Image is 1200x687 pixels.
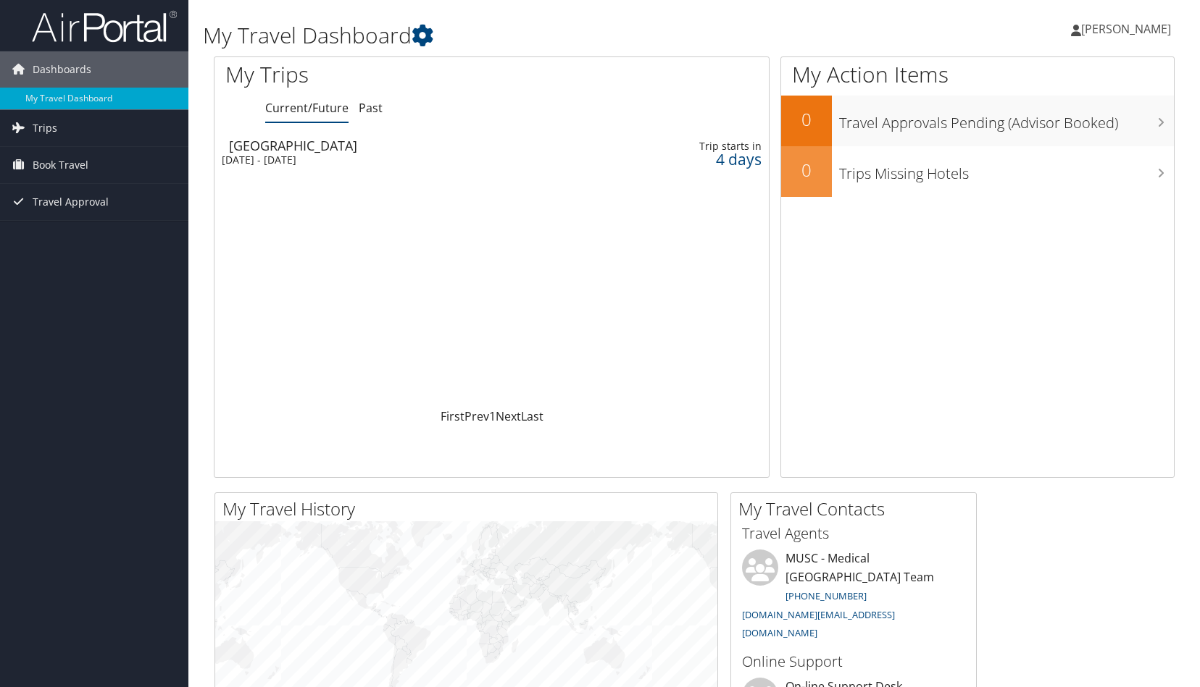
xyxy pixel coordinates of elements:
[781,96,1174,146] a: 0Travel Approvals Pending (Advisor Booked)
[225,59,527,90] h1: My Trips
[222,153,580,167] div: [DATE] - [DATE]
[359,100,383,116] a: Past
[489,408,496,424] a: 1
[1081,21,1171,37] span: [PERSON_NAME]
[203,20,858,51] h1: My Travel Dashboard
[742,523,965,544] h3: Travel Agents
[781,59,1174,90] h1: My Action Items
[646,140,762,153] div: Trip starts in
[33,147,88,183] span: Book Travel
[496,408,521,424] a: Next
[229,139,588,152] div: [GEOGRAPHIC_DATA]
[521,408,543,424] a: Last
[33,51,91,88] span: Dashboards
[786,589,867,602] a: [PHONE_NUMBER]
[32,9,177,43] img: airportal-logo.png
[839,106,1174,133] h3: Travel Approvals Pending (Advisor Booked)
[464,408,489,424] a: Prev
[781,158,832,182] h2: 0
[33,110,57,146] span: Trips
[735,549,972,646] li: MUSC - Medical [GEOGRAPHIC_DATA] Team
[781,107,832,132] h2: 0
[781,146,1174,197] a: 0Trips Missing Hotels
[33,184,109,220] span: Travel Approval
[839,156,1174,184] h3: Trips Missing Hotels
[222,497,717,521] h2: My Travel History
[742,608,895,640] a: [DOMAIN_NAME][EMAIL_ADDRESS][DOMAIN_NAME]
[738,497,976,521] h2: My Travel Contacts
[441,408,464,424] a: First
[265,100,349,116] a: Current/Future
[1071,7,1186,51] a: [PERSON_NAME]
[646,153,762,166] div: 4 days
[742,652,965,672] h3: Online Support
